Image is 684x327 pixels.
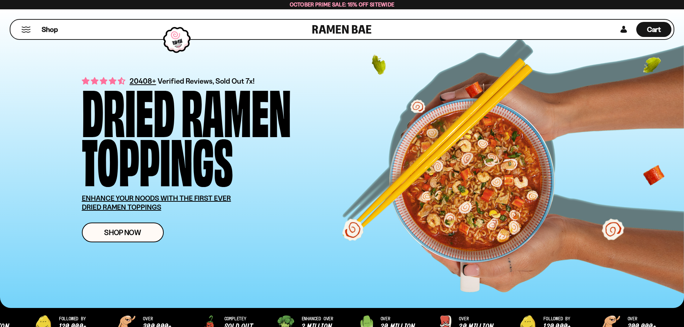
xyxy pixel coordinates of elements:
[104,229,141,236] span: Shop Now
[82,85,175,134] div: Dried
[290,1,395,8] span: October Prime Sale: 15% off Sitewide
[647,25,661,34] span: Cart
[82,223,164,242] a: Shop Now
[82,194,231,211] u: ENHANCE YOUR NOODS WITH THE FIRST EVER DRIED RAMEN TOPPINGS
[636,20,671,39] div: Cart
[42,22,58,37] a: Shop
[42,25,58,34] span: Shop
[181,85,291,134] div: Ramen
[82,134,233,183] div: Toppings
[21,27,31,33] button: Mobile Menu Trigger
